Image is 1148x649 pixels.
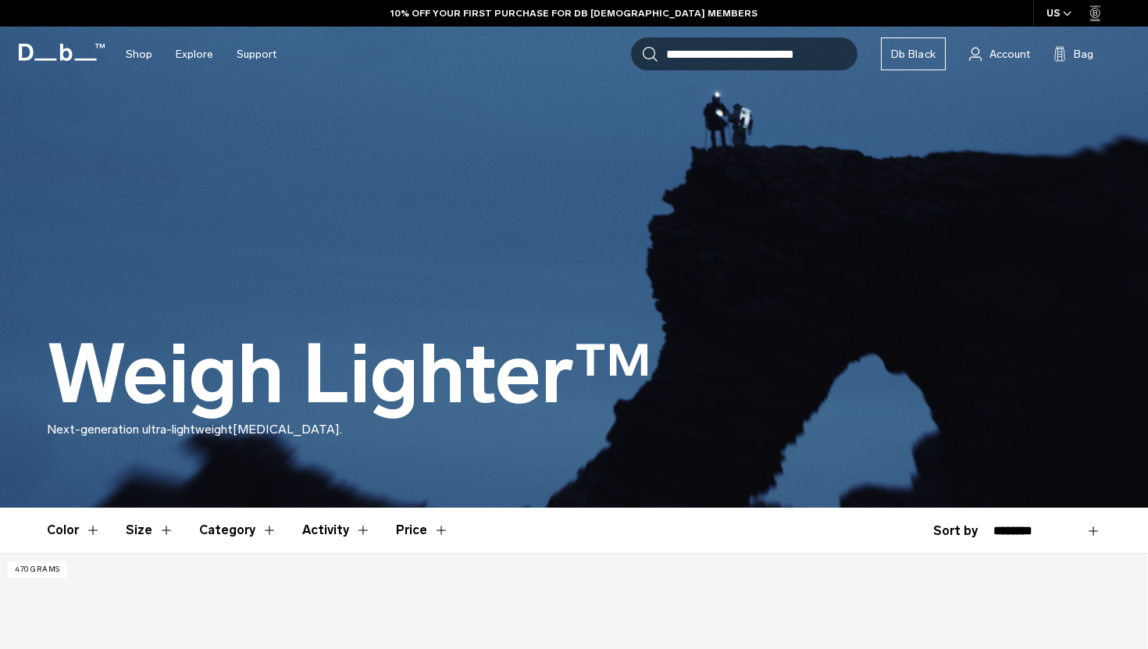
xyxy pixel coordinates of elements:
p: 470 grams [8,562,67,578]
a: Explore [176,27,213,82]
span: Account [989,46,1030,62]
h1: Weigh Lighter™ [47,330,652,420]
a: Db Black [881,37,946,70]
nav: Main Navigation [114,27,288,82]
span: Bag [1074,46,1093,62]
button: Toggle Filter [126,508,174,553]
a: 10% OFF YOUR FIRST PURCHASE FOR DB [DEMOGRAPHIC_DATA] MEMBERS [390,6,758,20]
button: Toggle Filter [302,508,371,553]
a: Support [237,27,276,82]
button: Toggle Filter [47,508,101,553]
span: [MEDICAL_DATA]. [233,422,342,437]
button: Bag [1054,45,1093,63]
span: Next-generation ultra-lightweight [47,422,233,437]
button: Toggle Price [396,508,449,553]
a: Shop [126,27,152,82]
button: Toggle Filter [199,508,277,553]
a: Account [969,45,1030,63]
